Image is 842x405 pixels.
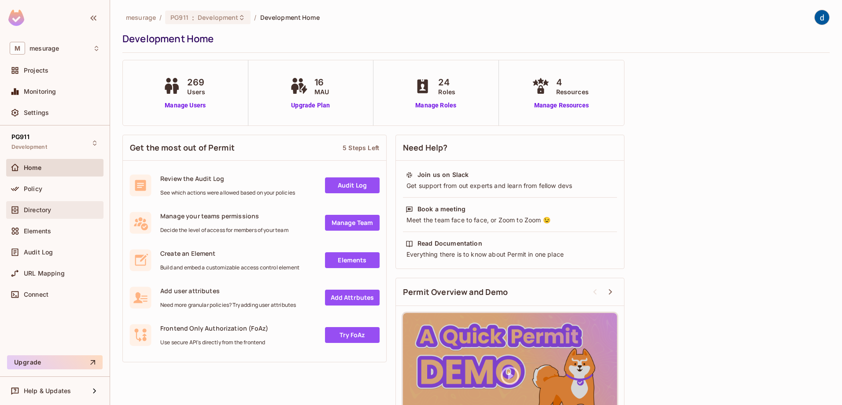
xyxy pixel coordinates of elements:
[314,76,329,89] span: 16
[24,206,51,214] span: Directory
[187,87,205,96] span: Users
[815,10,829,25] img: dev 911gcl
[160,174,295,183] span: Review the Audit Log
[406,250,614,259] div: Everything there is to know about Permit in one place
[30,45,59,52] span: Workspace: mesurage
[438,76,455,89] span: 24
[325,290,380,306] a: Add Attrbutes
[161,101,210,110] a: Manage Users
[556,87,589,96] span: Resources
[24,270,65,277] span: URL Mapping
[198,13,238,22] span: Development
[160,249,299,258] span: Create an Element
[160,264,299,271] span: Build and embed a customizable access control element
[556,76,589,89] span: 4
[288,101,333,110] a: Upgrade Plan
[160,227,288,234] span: Decide the level of access for members of your team
[24,109,49,116] span: Settings
[412,101,460,110] a: Manage Roles
[160,287,296,295] span: Add user attributes
[24,291,48,298] span: Connect
[260,13,320,22] span: Development Home
[187,76,205,89] span: 269
[325,327,380,343] a: Try FoAz
[314,87,329,96] span: MAU
[325,177,380,193] a: Audit Log
[8,10,24,26] img: SReyMgAAAABJRU5ErkJggg==
[11,133,30,140] span: PG911
[24,164,42,171] span: Home
[24,387,71,394] span: Help & Updates
[417,170,469,179] div: Join us on Slack
[160,339,268,346] span: Use secure API's directly from the frontend
[406,216,614,225] div: Meet the team face to face, or Zoom to Zoom 😉
[160,302,296,309] span: Need more granular policies? Try adding user attributes
[24,67,48,74] span: Projects
[160,189,295,196] span: See which actions were allowed based on your policies
[160,324,268,332] span: Frontend Only Authorization (FoAz)
[122,32,825,45] div: Development Home
[159,13,162,22] li: /
[24,88,56,95] span: Monitoring
[417,205,465,214] div: Book a meeting
[170,13,188,22] span: PG911
[530,101,593,110] a: Manage Resources
[343,144,379,152] div: 5 Steps Left
[438,87,455,96] span: Roles
[406,181,614,190] div: Get support from out experts and learn from fellow devs
[325,252,380,268] a: Elements
[24,228,51,235] span: Elements
[24,185,42,192] span: Policy
[192,14,195,21] span: :
[417,239,482,248] div: Read Documentation
[403,142,448,153] span: Need Help?
[7,355,103,369] button: Upgrade
[11,144,47,151] span: Development
[325,215,380,231] a: Manage Team
[24,249,53,256] span: Audit Log
[160,212,288,220] span: Manage your teams permissions
[10,42,25,55] span: M
[130,142,235,153] span: Get the most out of Permit
[254,13,256,22] li: /
[126,13,156,22] span: the active workspace
[403,287,508,298] span: Permit Overview and Demo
